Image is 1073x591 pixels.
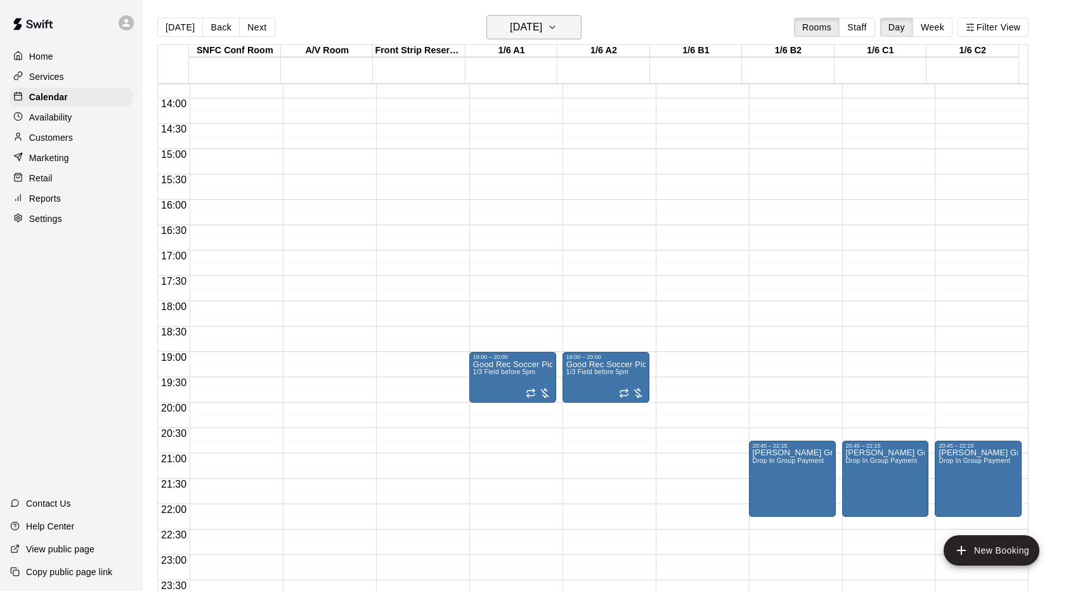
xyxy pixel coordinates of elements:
p: Copy public page link [26,566,112,578]
span: 19:00 [158,352,190,363]
span: Drop In Group Payment [846,457,918,464]
button: Staff [839,18,875,37]
div: 19:00 – 20:00: Good Rec Soccer Pick up [563,352,649,403]
a: Calendar [10,88,133,107]
div: 19:00 – 20:00 [566,354,646,360]
div: SNFC Conf Room [189,45,281,57]
div: 19:00 – 20:00 [473,354,552,360]
div: 1/6 C2 [927,45,1018,57]
div: 1/6 A1 [465,45,557,57]
span: 1/3 Field before 5pm [566,368,628,375]
span: 18:30 [158,327,190,337]
span: Drop In Group Payment [753,457,824,464]
div: 1/6 B2 [742,45,834,57]
button: Next [239,18,275,37]
p: Services [29,70,64,83]
button: Week [913,18,953,37]
span: 17:00 [158,250,190,261]
span: 22:30 [158,529,190,540]
div: 20:45 – 22:15: Manuel's Group [749,441,836,517]
span: 15:00 [158,149,190,160]
p: Availability [29,111,72,124]
span: 21:30 [158,479,190,490]
p: Settings [29,212,62,225]
span: 14:30 [158,124,190,134]
p: Retail [29,172,53,185]
button: [DATE] [157,18,203,37]
span: 21:00 [158,453,190,464]
span: 17:30 [158,276,190,287]
span: 20:30 [158,428,190,439]
p: Help Center [26,520,74,533]
div: 19:00 – 20:00: Good Rec Soccer Pick up [469,352,556,403]
div: Front Strip Reservation [373,45,465,57]
p: Reports [29,192,61,205]
p: Calendar [29,91,68,103]
span: 14:00 [158,98,190,109]
a: Home [10,47,133,66]
p: Contact Us [26,497,71,510]
span: 22:00 [158,504,190,515]
p: Home [29,50,53,63]
span: 20:00 [158,403,190,413]
p: Marketing [29,152,69,164]
span: 15:30 [158,174,190,185]
button: Rooms [794,18,840,37]
span: 16:30 [158,225,190,236]
a: Availability [10,108,133,127]
h6: [DATE] [510,18,542,36]
span: Drop In Group Payment [939,457,1010,464]
div: 20:45 – 22:15 [753,443,832,449]
span: 23:00 [158,555,190,566]
p: Customers [29,131,73,144]
div: 1/6 A2 [557,45,649,57]
div: 20:45 – 22:15 [846,443,925,449]
span: 23:30 [158,580,190,591]
a: Retail [10,169,133,188]
span: 16:00 [158,200,190,211]
button: Filter View [958,18,1029,37]
a: Services [10,67,133,86]
div: 20:45 – 22:15 [939,443,1018,449]
span: Recurring event [526,388,536,398]
button: Day [880,18,913,37]
div: 20:45 – 22:15: Manuel's Group [935,441,1022,517]
div: 20:45 – 22:15: Manuel's Group [842,441,929,517]
div: 1/6 B1 [650,45,742,57]
a: Customers [10,128,133,147]
a: Reports [10,189,133,208]
p: View public page [26,543,94,555]
div: A/V Room [281,45,373,57]
div: 1/6 C1 [835,45,927,57]
button: Back [202,18,240,37]
button: [DATE] [486,15,582,39]
a: Marketing [10,148,133,167]
button: add [944,535,1039,566]
span: 19:30 [158,377,190,388]
a: Settings [10,209,133,228]
span: Recurring event [619,388,629,398]
span: 18:00 [158,301,190,312]
span: 1/3 Field before 5pm [473,368,535,375]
